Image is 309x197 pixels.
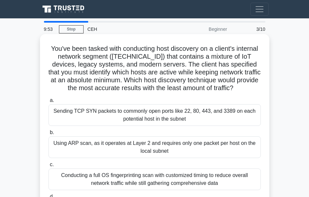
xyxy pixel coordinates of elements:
[250,3,269,16] button: Toggle navigation
[40,23,59,36] div: 9:53
[48,45,261,92] h5: You've been tasked with conducting host discovery on a client's internal network segment ([TECHNI...
[50,97,54,103] span: a.
[174,23,231,36] div: Beginner
[48,168,261,190] div: Conducting a full OS fingerprinting scan with customized timing to reduce overall network traffic...
[84,23,174,36] div: CEH
[59,25,84,33] a: Stop
[48,136,261,158] div: Using ARP scan, as it operates at Layer 2 and requires only one packet per host on the local subnet
[48,104,261,126] div: Sending TCP SYN packets to commonly open ports like 22, 80, 443, and 3389 on each potential host ...
[50,162,54,167] span: c.
[50,129,54,135] span: b.
[231,23,269,36] div: 3/10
